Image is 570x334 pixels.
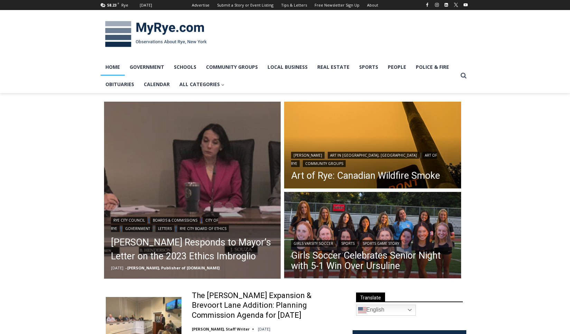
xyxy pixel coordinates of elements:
[140,2,152,8] div: [DATE]
[101,76,139,93] a: Obituaries
[328,152,419,159] a: Art in [GEOGRAPHIC_DATA], [GEOGRAPHIC_DATA]
[291,152,325,159] a: [PERSON_NAME]
[111,235,274,263] a: [PERSON_NAME] Responds to Mayor’s Letter on the 2023 Ethics Imbroglio
[383,58,411,76] a: People
[356,305,416,316] a: English
[150,217,200,224] a: Boards & Commissions
[291,240,336,247] a: Girls Varsity Soccer
[442,1,450,9] a: Linkedin
[291,150,454,167] div: | | |
[284,102,461,190] a: Read More Art of Rye: Canadian Wildfire Smoke
[156,225,174,232] a: Letters
[101,58,125,76] a: Home
[358,306,366,314] img: en
[169,58,201,76] a: Schools
[433,1,441,9] a: Instagram
[356,293,385,302] span: Translate
[101,16,211,52] img: MyRye.com
[284,192,461,280] img: (PHOTO: The 2025 Rye Girls Soccer seniors. L to R: Parker Calhoun, Claire Curran, Alessia MacKinn...
[411,58,454,76] a: Police & Fire
[263,58,312,76] a: Local Business
[258,326,270,332] time: [DATE]
[354,58,383,76] a: Sports
[111,217,218,232] a: City of Rye
[179,81,225,88] span: All Categories
[111,265,123,270] time: [DATE]
[291,239,454,247] div: | |
[284,192,461,280] a: Read More Girls Soccer Celebrates Senior Night with 5-1 Win Over Ursuline
[423,1,431,9] a: Facebook
[125,265,127,270] span: –
[107,2,116,8] span: 58.23
[111,217,147,224] a: Rye City Council
[101,58,457,93] nav: Primary Navigation
[125,58,169,76] a: Government
[111,215,274,232] div: | | | | |
[339,240,357,247] a: Sports
[452,1,460,9] a: X
[201,58,263,76] a: Community Groups
[104,102,281,279] a: Read More Henderson Responds to Mayor’s Letter on the 2023 Ethics Imbroglio
[192,326,250,332] a: [PERSON_NAME], Staff Writer
[461,1,470,9] a: YouTube
[121,2,128,8] div: Rye
[177,225,229,232] a: Rye City Board of Ethics
[118,1,119,5] span: F
[284,102,461,190] img: [PHOTO: Canadian Wildfire Smoke. Few ventured out unmasked as the skies turned an eerie orange in...
[291,170,454,181] a: Art of Rye: Canadian Wildfire Smoke
[123,225,152,232] a: Government
[104,102,281,279] img: (PHOTO: Councilmembers Bill Henderson, Julie Souza and Mayor Josh Cohn during the City Council me...
[192,291,344,321] a: The [PERSON_NAME] Expansion & Brevoort Lane Addition: Planning Commission Agenda for [DATE]
[312,58,354,76] a: Real Estate
[360,240,402,247] a: Sports Game Story
[303,160,346,167] a: Community Groups
[175,76,230,93] a: All Categories
[127,265,219,270] a: [PERSON_NAME], Publisher of [DOMAIN_NAME]
[291,250,454,271] a: Girls Soccer Celebrates Senior Night with 5-1 Win Over Ursuline
[457,69,470,82] button: View Search Form
[139,76,175,93] a: Calendar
